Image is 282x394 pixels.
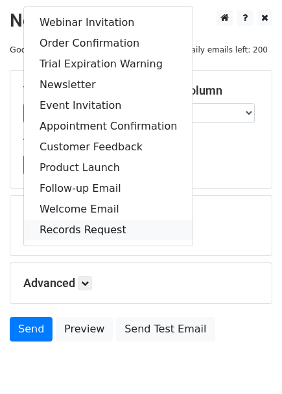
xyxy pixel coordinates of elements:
[10,45,113,54] small: Google Sheet:
[180,43,272,57] span: Daily emails left: 200
[24,75,193,95] a: Newsletter
[24,178,193,199] a: Follow-up Email
[24,95,193,116] a: Event Invitation
[10,10,272,32] h2: New Campaign
[24,199,193,220] a: Welcome Email
[116,317,215,342] a: Send Test Email
[24,12,193,33] a: Webinar Invitation
[23,276,259,290] h5: Advanced
[24,54,193,75] a: Trial Expiration Warning
[217,332,282,394] iframe: Chat Widget
[10,317,53,342] a: Send
[24,157,193,178] a: Product Launch
[24,220,193,240] a: Records Request
[151,84,259,98] h5: Email column
[180,45,272,54] a: Daily emails left: 200
[24,116,193,137] a: Appointment Confirmation
[56,317,113,342] a: Preview
[24,137,193,157] a: Customer Feedback
[24,33,193,54] a: Order Confirmation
